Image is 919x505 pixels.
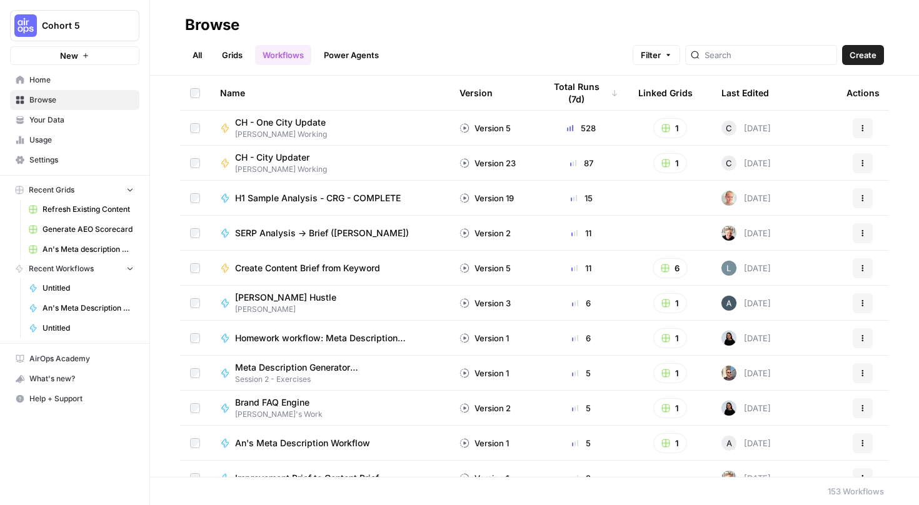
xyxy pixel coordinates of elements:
[545,367,618,379] div: 5
[842,45,884,65] button: Create
[43,204,134,215] span: Refresh Existing Content
[220,151,439,175] a: CH - City Updater[PERSON_NAME] Working
[653,153,687,173] button: 1
[220,472,439,484] a: Improvement Brief to Content Brief ([PERSON_NAME])
[23,298,139,318] a: An's Meta Description Workflow
[721,471,736,486] img: 2o0kkxn9fh134egdy59ddfshx893
[545,402,618,414] div: 5
[459,332,509,344] div: Version 1
[721,261,771,276] div: [DATE]
[641,49,661,61] span: Filter
[653,258,688,278] button: 6
[23,199,139,219] a: Refresh Existing Content
[11,369,139,388] div: What's new?
[721,226,771,241] div: [DATE]
[721,331,736,346] img: vio31xwqbzqwqde1387k1bp3keqw
[10,46,139,65] button: New
[721,366,771,381] div: [DATE]
[220,361,439,385] a: Meta Description Generator ([PERSON_NAME])Session 2 - Exercises
[545,227,618,239] div: 11
[10,349,139,369] a: AirOps Academy
[10,70,139,90] a: Home
[10,181,139,199] button: Recent Grids
[235,291,336,304] span: [PERSON_NAME] Hustle
[10,130,139,150] a: Usage
[10,389,139,409] button: Help + Support
[235,262,380,274] span: Create Content Brief from Keyword
[721,401,736,416] img: vio31xwqbzqwqde1387k1bp3keqw
[653,363,687,383] button: 1
[828,485,884,497] div: 153 Workflows
[459,157,516,169] div: Version 23
[10,259,139,278] button: Recent Workflows
[29,353,134,364] span: AirOps Academy
[850,49,876,61] span: Create
[235,129,336,140] span: [PERSON_NAME] Working
[545,262,618,274] div: 11
[653,328,687,348] button: 1
[10,110,139,130] a: Your Data
[721,261,736,276] img: lv9aeu8m5xbjlu53qhb6bdsmtbjy
[43,244,134,255] span: An's Meta description Grid
[705,49,831,61] input: Search
[721,296,771,311] div: [DATE]
[235,374,439,385] span: Session 2 - Exercises
[545,76,618,110] div: Total Runs (7d)
[726,157,732,169] span: C
[721,436,771,451] div: [DATE]
[235,437,370,449] span: An's Meta Description Workflow
[29,134,134,146] span: Usage
[459,297,511,309] div: Version 3
[60,49,78,62] span: New
[235,472,429,484] span: Improvement Brief to Content Brief ([PERSON_NAME])
[721,331,771,346] div: [DATE]
[220,262,439,274] a: Create Content Brief from Keyword
[10,150,139,170] a: Settings
[726,122,732,134] span: C
[846,76,880,110] div: Actions
[23,278,139,298] a: Untitled
[29,184,74,196] span: Recent Grids
[23,219,139,239] a: Generate AEO Scorecard
[459,367,509,379] div: Version 1
[10,10,139,41] button: Workspace: Cohort 5
[10,90,139,110] a: Browse
[220,116,439,140] a: CH - One City Update[PERSON_NAME] Working
[23,239,139,259] a: An's Meta description Grid
[459,122,511,134] div: Version 5
[653,293,687,313] button: 1
[545,157,618,169] div: 87
[653,433,687,453] button: 1
[29,74,134,86] span: Home
[235,164,327,175] span: [PERSON_NAME] Working
[653,398,687,418] button: 1
[235,151,317,164] span: CH - City Updater
[638,76,693,110] div: Linked Grids
[633,45,680,65] button: Filter
[653,118,687,138] button: 1
[721,191,736,206] img: tzy1lhuh9vjkl60ica9oz7c44fpn
[459,76,493,110] div: Version
[721,76,769,110] div: Last Edited
[29,94,134,106] span: Browse
[235,116,326,129] span: CH - One City Update
[459,472,509,484] div: Version 1
[43,302,134,314] span: An's Meta Description Workflow
[255,45,311,65] a: Workflows
[220,291,439,315] a: [PERSON_NAME] Hustle[PERSON_NAME]
[43,224,134,235] span: Generate AEO Scorecard
[545,192,618,204] div: 15
[235,409,323,420] span: [PERSON_NAME]'s Work
[220,396,439,420] a: Brand FAQ Engine[PERSON_NAME]'s Work
[29,114,134,126] span: Your Data
[726,437,732,449] span: A
[721,156,771,171] div: [DATE]
[721,366,736,381] img: 12lpmarulu2z3pnc3j6nly8e5680
[43,282,134,294] span: Untitled
[459,192,514,204] div: Version 19
[220,76,439,110] div: Name
[220,227,439,239] a: SERP Analysis -> Brief ([PERSON_NAME])
[185,15,239,35] div: Browse
[43,322,134,334] span: Untitled
[29,393,134,404] span: Help + Support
